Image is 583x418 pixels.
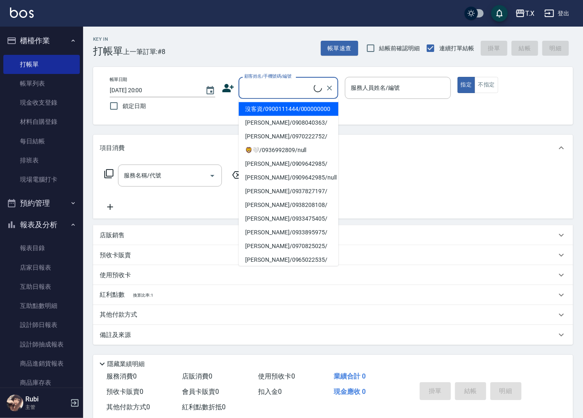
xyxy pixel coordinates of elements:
[239,226,338,239] li: [PERSON_NAME]/0933895975/
[3,315,80,334] a: 設計師日報表
[3,239,80,258] a: 報表目錄
[3,214,80,236] button: 報表及分析
[93,45,123,57] h3: 打帳單
[100,271,131,280] p: 使用預收卡
[182,388,219,396] span: 會員卡販賣 0
[3,277,80,296] a: 互助日報表
[100,310,141,320] p: 其他付款方式
[324,82,335,94] button: Clear
[439,44,474,53] span: 連續打單結帳
[100,231,125,240] p: 店販銷售
[239,171,338,184] li: [PERSON_NAME]/0909642985/null
[321,41,358,56] button: 帳單速查
[93,305,573,325] div: 其他付款方式
[239,184,338,198] li: [PERSON_NAME]/0937827197/
[106,403,150,411] span: 其他付款方式 0
[239,253,338,267] li: [PERSON_NAME]/0965022535/
[3,74,80,93] a: 帳單列表
[379,44,420,53] span: 結帳前確認明細
[239,198,338,212] li: [PERSON_NAME]/0938208108/
[3,296,80,315] a: 互助點數明細
[239,130,338,143] li: [PERSON_NAME]/0970222752/
[200,81,220,101] button: Choose date, selected date is 2025-09-23
[239,102,338,116] li: 沒客資/0900111444/000000000
[3,354,80,373] a: 商品進銷貨報表
[3,55,80,74] a: 打帳單
[107,360,145,369] p: 隱藏業績明細
[93,245,573,265] div: 預收卡販賣
[3,192,80,214] button: 預約管理
[258,372,295,380] span: 使用預收卡 0
[458,77,475,93] button: 指定
[93,265,573,285] div: 使用預收卡
[100,144,125,152] p: 項目消費
[525,8,534,19] div: T.X
[123,47,166,57] span: 上一筆訂單:#8
[334,388,366,396] span: 現金應收 0
[239,239,338,253] li: [PERSON_NAME]/0970825025/
[25,403,68,411] p: 主管
[3,335,80,354] a: 設計師抽成報表
[3,258,80,277] a: 店家日報表
[123,102,146,111] span: 鎖定日期
[110,84,197,97] input: YYYY/MM/DD hh:mm
[10,7,34,18] img: Logo
[3,151,80,170] a: 排班表
[93,135,573,161] div: 項目消費
[3,112,80,131] a: 材料自購登錄
[239,212,338,226] li: [PERSON_NAME]/0933475405/
[93,225,573,245] div: 店販銷售
[239,143,338,157] li: 🦁️🤍/0936992809/null
[133,293,154,298] span: 換算比率: 1
[258,388,282,396] span: 扣入金 0
[206,169,219,182] button: Open
[7,395,23,411] img: Person
[182,372,213,380] span: 店販消費 0
[93,325,573,345] div: 備註及來源
[334,372,366,380] span: 業績合計 0
[512,5,538,22] button: T.X
[100,251,131,260] p: 預收卡販賣
[182,403,226,411] span: 紅利點數折抵 0
[3,132,80,151] a: 每日結帳
[3,373,80,392] a: 商品庫存表
[491,5,508,22] button: save
[100,331,131,339] p: 備註及來源
[110,76,127,83] label: 帳單日期
[106,372,137,380] span: 服務消費 0
[475,77,498,93] button: 不指定
[3,170,80,189] a: 現場電腦打卡
[239,157,338,171] li: [PERSON_NAME]/0909642985/
[3,93,80,112] a: 現金收支登錄
[93,37,123,42] h2: Key In
[239,116,338,130] li: [PERSON_NAME]/0908040363/
[25,395,68,403] h5: Rubi
[93,285,573,305] div: 紅利點數換算比率: 1
[106,388,143,396] span: 預收卡販賣 0
[244,73,292,79] label: 顧客姓名/手機號碼/編號
[541,6,573,21] button: 登出
[100,290,153,300] p: 紅利點數
[3,30,80,52] button: 櫃檯作業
